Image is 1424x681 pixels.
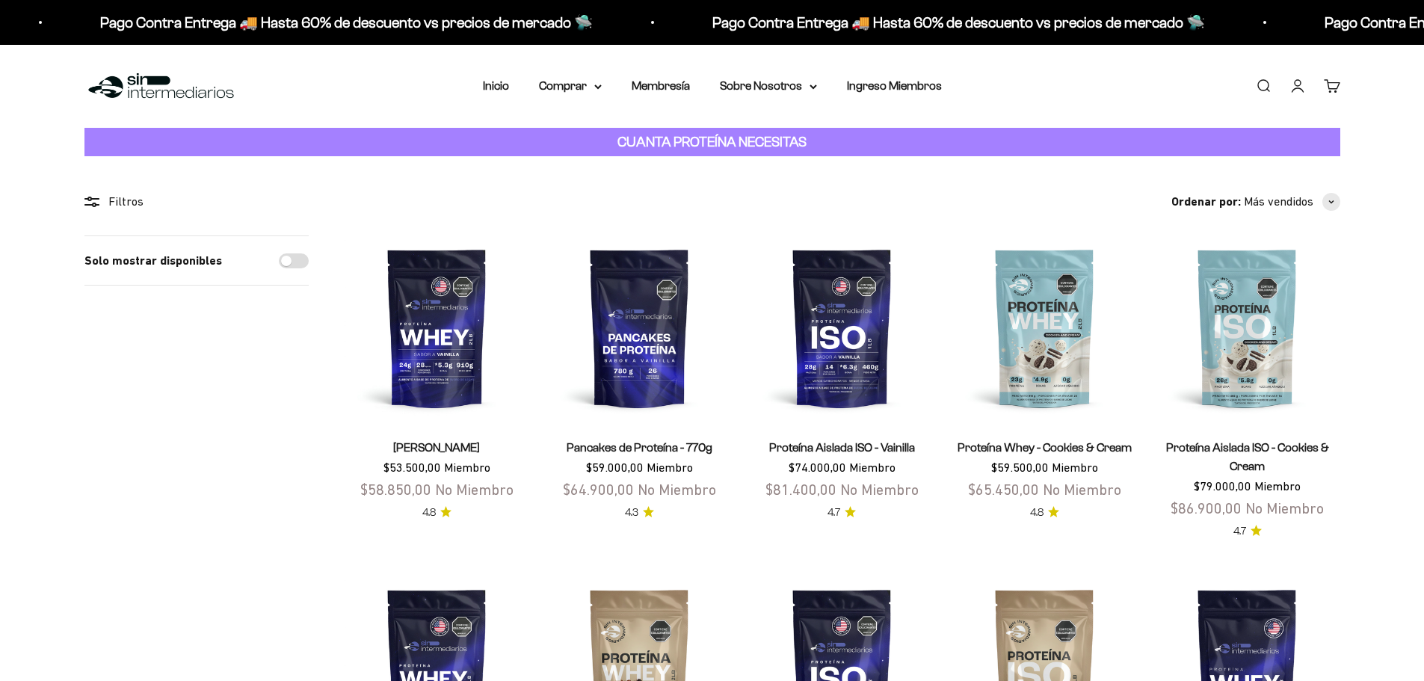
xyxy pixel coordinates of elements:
[827,505,840,521] span: 4.7
[1171,500,1242,517] span: $86.900,00
[567,441,712,454] a: Pancakes de Proteína - 770g
[849,460,896,474] span: Miembro
[1043,481,1121,498] span: No Miembro
[720,76,817,96] summary: Sobre Nosotros
[827,505,856,521] a: 4.74.7 de 5.0 estrellas
[98,10,591,34] p: Pago Contra Entrega 🚚 Hasta 60% de descuento vs precios de mercado 🛸
[1244,192,1313,212] span: Más vendidos
[393,441,480,454] a: [PERSON_NAME]
[563,481,634,498] span: $64.900,00
[444,460,490,474] span: Miembro
[1233,523,1262,540] a: 4.74.7 de 5.0 estrellas
[1171,192,1241,212] span: Ordenar por:
[422,505,451,521] a: 4.84.8 de 5.0 estrellas
[483,79,509,92] a: Inicio
[765,481,836,498] span: $81.400,00
[1233,523,1246,540] span: 4.7
[625,505,654,521] a: 4.34.3 de 5.0 estrellas
[360,481,431,498] span: $58.850,00
[84,192,309,212] div: Filtros
[1052,460,1098,474] span: Miembro
[991,460,1049,474] span: $59.500,00
[1030,505,1044,521] span: 4.8
[625,505,638,521] span: 4.3
[1194,479,1251,493] span: $79.000,00
[84,251,222,271] label: Solo mostrar disponibles
[1244,192,1340,212] button: Más vendidos
[789,460,846,474] span: $74.000,00
[632,79,690,92] a: Membresía
[840,481,919,498] span: No Miembro
[586,460,644,474] span: $59.000,00
[422,505,436,521] span: 4.8
[710,10,1203,34] p: Pago Contra Entrega 🚚 Hasta 60% de descuento vs precios de mercado 🛸
[1245,500,1324,517] span: No Miembro
[958,441,1132,454] a: Proteína Whey - Cookies & Cream
[1254,479,1301,493] span: Miembro
[638,481,716,498] span: No Miembro
[847,79,942,92] a: Ingreso Miembros
[617,134,807,150] strong: CUANTA PROTEÍNA NECESITAS
[1166,441,1329,472] a: Proteína Aislada ISO - Cookies & Cream
[1030,505,1059,521] a: 4.84.8 de 5.0 estrellas
[435,481,514,498] span: No Miembro
[647,460,693,474] span: Miembro
[383,460,441,474] span: $53.500,00
[769,441,915,454] a: Proteína Aislada ISO - Vainilla
[968,481,1039,498] span: $65.450,00
[539,76,602,96] summary: Comprar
